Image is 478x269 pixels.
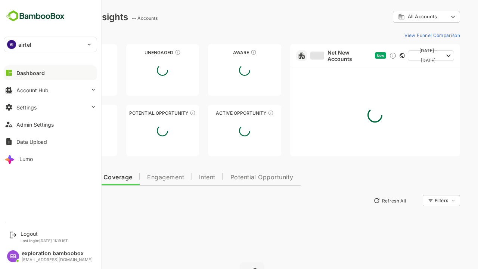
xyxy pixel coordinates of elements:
[22,250,93,257] div: exploration bamboobox
[4,83,97,98] button: Account Hub
[149,49,155,55] div: These accounts have not shown enough engagement and need nurturing
[182,50,255,55] div: Aware
[224,49,230,55] div: These accounts have just entered the buying cycle and need further nurturing
[164,110,170,116] div: These accounts are MQAs and can be passed on to Inside Sales
[367,10,434,24] div: All Accounts
[4,151,97,166] button: Lumo
[4,9,67,23] img: BambooboxFullLogoMark.5f36c76dfaba33ec1ec1367b70bb1252.svg
[16,87,49,93] div: Account Hub
[344,195,383,207] button: Refresh All
[16,70,45,76] div: Dashboard
[7,250,19,262] div: EB
[363,52,370,59] div: Discover new ICP-fit accounts showing engagement — via intent surges, anonymous website visits, L...
[16,139,47,145] div: Data Upload
[66,49,72,55] div: These accounts have not been engaged with for a defined time period
[16,121,54,128] div: Admin Settings
[21,231,68,237] div: Logout
[21,238,68,243] p: Last login: [DATE] 11:19 IST
[18,110,91,116] div: Engaged
[382,14,411,19] span: All Accounts
[284,49,346,62] a: Net New Accounts
[22,257,93,262] div: [EMAIL_ADDRESS][DOMAIN_NAME]
[121,174,158,180] span: Engagement
[4,65,97,80] button: Dashboard
[18,41,31,49] p: airtel
[173,174,189,180] span: Intent
[382,50,428,61] button: [DATE] - [DATE]
[4,37,97,52] div: AIairtel
[18,50,91,55] div: Unreached
[204,174,267,180] span: Potential Opportunity
[25,174,106,180] span: Data Quality and Coverage
[408,194,434,207] div: Filters
[409,198,422,203] div: Filters
[100,50,173,55] div: Unengaged
[242,110,248,116] div: These accounts have open opportunities which might be at any of the Sales Stages
[372,13,422,20] div: All Accounts
[375,29,434,41] button: View Funnel Comparison
[63,110,69,116] div: These accounts are warm, further nurturing would qualify them to MQAs
[4,117,97,132] button: Admin Settings
[16,104,37,111] div: Settings
[182,110,255,116] div: Active Opportunity
[18,194,72,207] button: New Insights
[7,40,16,49] div: AI
[373,53,379,58] div: This card does not support filter and segments
[388,46,417,65] span: [DATE] - [DATE]
[106,15,134,21] ag: -- Accounts
[4,100,97,115] button: Settings
[4,134,97,149] button: Data Upload
[100,110,173,116] div: Potential Opportunity
[18,12,102,22] div: Dashboard Insights
[19,156,33,162] div: Lumo
[351,53,358,58] span: New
